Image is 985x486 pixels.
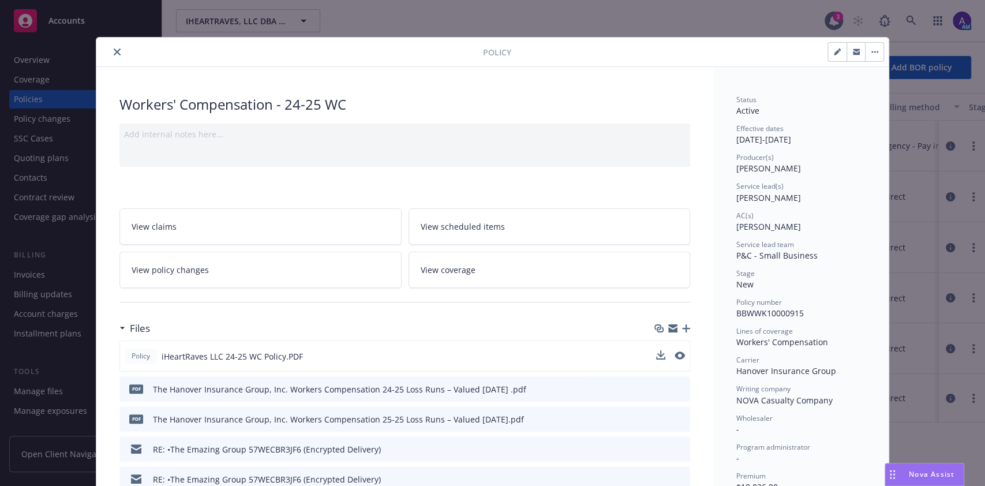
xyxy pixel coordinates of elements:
span: Carrier [736,355,759,365]
div: RE: •The Emazing Group 57WECBR3JF6 (Encrypted Delivery) [153,473,381,485]
span: Stage [736,268,755,278]
div: Add internal notes here... [124,128,686,140]
button: preview file [675,352,685,360]
span: Service lead team [736,240,794,249]
span: Policy [483,46,511,58]
button: download file [656,350,665,362]
span: Workers' Compensation [736,337,828,347]
span: [PERSON_NAME] [736,192,801,203]
div: Workers' Compensation - 24-25 WC [119,95,690,114]
span: NOVA Casualty Company [736,395,833,406]
span: BBWWK10000915 [736,308,804,319]
span: View policy changes [132,264,209,276]
button: preview file [675,413,686,425]
span: pdf [129,384,143,393]
button: download file [657,473,666,485]
span: Active [736,105,759,116]
span: pdf [129,414,143,423]
span: Policy [129,351,152,361]
button: download file [656,350,665,360]
a: View policy changes [119,252,402,288]
button: download file [657,413,666,425]
div: [DATE] - [DATE] [736,124,866,145]
button: Nova Assist [885,463,964,486]
h3: Files [130,321,150,336]
span: View coverage [421,264,475,276]
span: AC(s) [736,211,754,220]
span: Nova Assist [909,469,954,479]
span: Program administrator [736,442,810,452]
span: iHeartRaves LLC 24-25 WC Policy.PDF [162,350,303,362]
span: Policy number [736,297,782,307]
span: View claims [132,220,177,233]
button: preview file [675,473,686,485]
a: View claims [119,208,402,245]
span: Writing company [736,384,791,394]
button: close [110,45,124,59]
button: preview file [675,350,685,362]
span: Hanover Insurance Group [736,365,836,376]
div: The Hanover Insurance Group, Inc. Workers Compensation 25-25 Loss Runs – Valued [DATE].pdf [153,413,524,425]
span: Wholesaler [736,413,773,423]
span: Service lead(s) [736,181,784,191]
span: P&C - Small Business [736,250,818,261]
span: Producer(s) [736,152,774,162]
span: [PERSON_NAME] [736,163,801,174]
span: - [736,424,739,435]
span: View scheduled items [421,220,505,233]
span: Effective dates [736,124,784,133]
a: View coverage [409,252,691,288]
button: preview file [675,443,686,455]
button: preview file [675,383,686,395]
div: The Hanover Insurance Group, Inc. Workers Compensation 24-25 Loss Runs – Valued [DATE] .pdf [153,383,526,395]
span: [PERSON_NAME] [736,221,801,232]
button: download file [657,443,666,455]
span: Status [736,95,756,104]
a: View scheduled items [409,208,691,245]
span: Lines of coverage [736,326,793,336]
div: Files [119,321,150,336]
div: RE: •The Emazing Group 57WECBR3JF6 (Encrypted Delivery) [153,443,381,455]
span: New [736,279,754,290]
button: download file [657,383,666,395]
span: - [736,453,739,463]
span: Premium [736,471,766,481]
div: Drag to move [885,463,900,485]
